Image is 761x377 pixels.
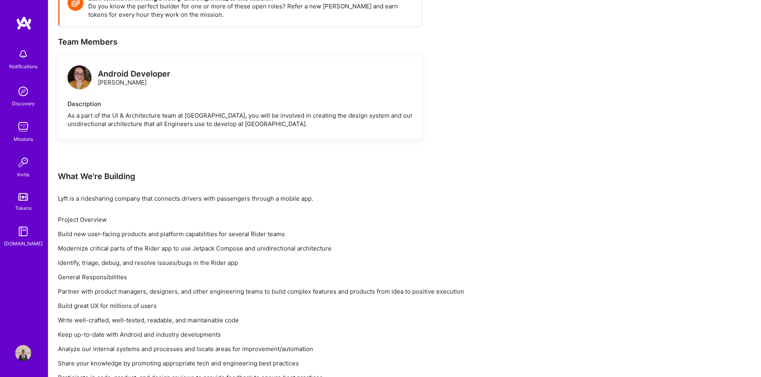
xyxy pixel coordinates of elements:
div: [PERSON_NAME] [98,70,170,87]
p: General Responsibilities [58,273,537,281]
p: Modernize critical parts of the Rider app to use Jetpack Compose and unidirectional architecture [58,244,537,253]
div: As a part of the UI & Architecture team at [GEOGRAPHIC_DATA], you will be involved in creating th... [68,111,413,128]
div: Invite [17,170,30,179]
img: Invite [15,154,31,170]
p: Partner with product managers, designers, and other engineering teams to build complex features a... [58,287,537,296]
div: Missions [14,135,33,143]
p: Write well-crafted, well-tested, readable, and maintainable code [58,316,537,324]
a: User Avatar [13,345,33,361]
div: Discovery [12,99,35,108]
img: User Avatar [15,345,31,361]
p: Identify, triage, debug, and resolve issues/bugs in the Rider app [58,259,537,267]
img: guide book [15,223,31,239]
a: logo [68,65,91,91]
p: Build new user-facing products and platform capabilities for several Rider teams [58,230,537,238]
p: Analyze our internal systems and processes and locate areas for improvement/automation [58,345,537,353]
p: Build great UX for millions of users [58,302,537,310]
div: What We're Building [58,171,537,182]
div: [DOMAIN_NAME] [4,239,43,248]
p: Share your knowledge by promoting appropriate tech and engineering best practices [58,359,537,367]
p: Keep up-to-date with Android and industry developments [58,330,537,339]
div: Android Developer [98,70,170,78]
img: discovery [15,83,31,99]
img: logo [68,65,91,89]
img: teamwork [15,119,31,135]
div: Description [68,100,413,108]
img: tokens [18,193,28,201]
div: Lyft is a ridesharing company that connects drivers with passengers through a mobile app. [58,194,537,203]
img: bell [15,46,31,62]
div: Team Members [58,37,422,47]
div: Tokens [15,204,32,212]
p: Do you know the perfect builder for one or more of these open roles? Refer a new [PERSON_NAME] an... [88,2,414,19]
img: logo [16,16,32,30]
p: Project Overview [58,215,537,224]
div: Notifications [9,62,38,71]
